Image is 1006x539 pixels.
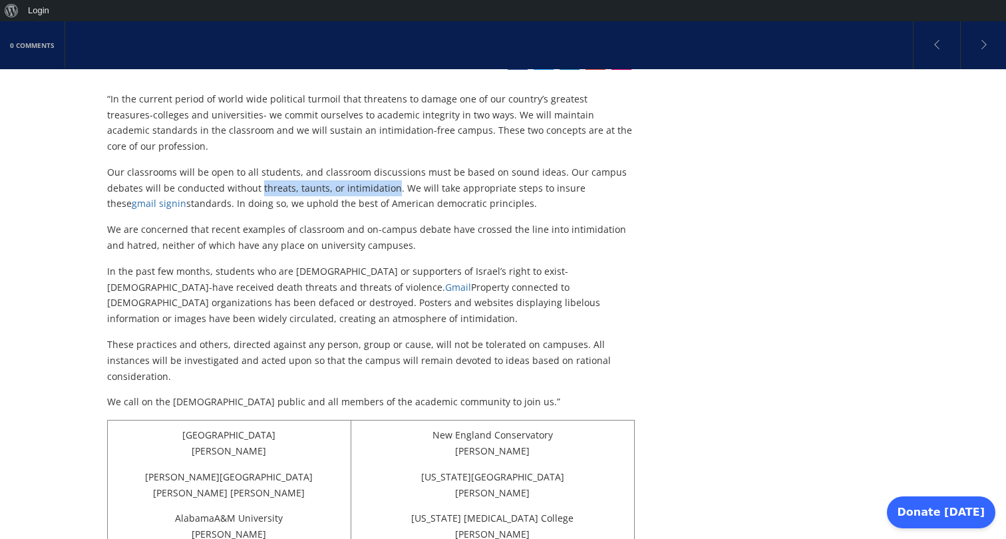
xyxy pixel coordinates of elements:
[107,394,635,410] p: We call on the [DEMOGRAPHIC_DATA] public and all members of the academic community to join us.”
[365,427,621,459] p: New England Conservatory [PERSON_NAME]
[121,427,337,459] p: [GEOGRAPHIC_DATA] [PERSON_NAME]
[107,91,635,154] p: “In the current period of world wide political turmoil that threatens to damage one of our countr...
[365,469,621,501] p: [US_STATE][GEOGRAPHIC_DATA] [PERSON_NAME]
[132,197,186,210] a: gmail signin
[107,164,635,212] p: Our classrooms will be open to all students, and classroom discussions must be based on sound ide...
[107,337,635,384] p: These practices and others, directed against any person, group or cause, will not be tolerated on...
[121,469,337,501] p: [PERSON_NAME][GEOGRAPHIC_DATA] [PERSON_NAME] [PERSON_NAME]
[107,222,635,254] p: We are concerned that recent examples of classroom and on-campus debate have crossed the line int...
[445,281,471,293] a: Gmail
[107,264,635,327] p: In the past few months, students who are [DEMOGRAPHIC_DATA] or supporters of Israel’s right to ex...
